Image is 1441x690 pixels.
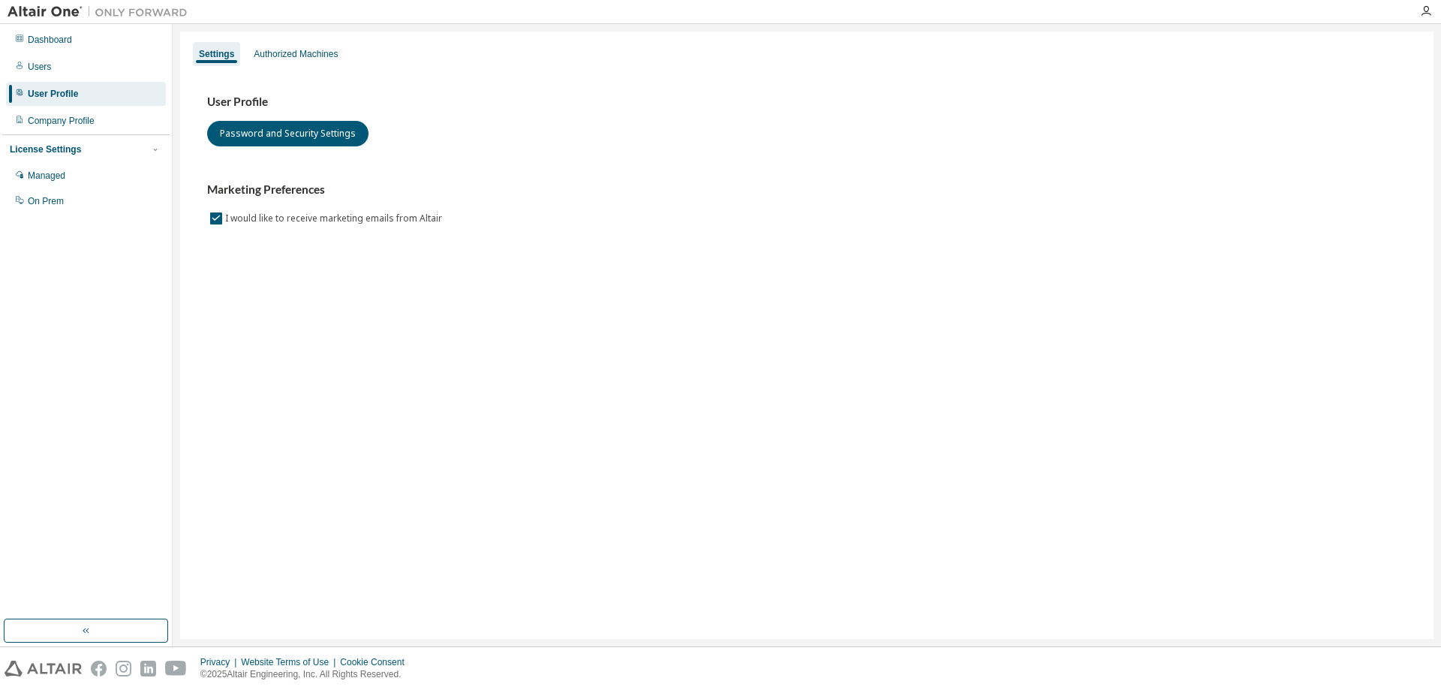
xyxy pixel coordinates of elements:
img: facebook.svg [91,661,107,676]
div: Privacy [200,656,241,668]
div: License Settings [10,143,81,155]
div: Cookie Consent [340,656,413,668]
img: instagram.svg [116,661,131,676]
img: linkedin.svg [140,661,156,676]
h3: User Profile [207,95,1406,110]
img: youtube.svg [165,661,187,676]
h3: Marketing Preferences [207,182,1406,197]
div: Users [28,61,51,73]
button: Password and Security Settings [207,121,369,146]
img: Altair One [8,5,195,20]
div: Website Terms of Use [241,656,340,668]
div: Authorized Machines [254,48,338,60]
div: User Profile [28,88,78,100]
div: Settings [199,48,234,60]
div: Managed [28,170,65,182]
p: © 2025 Altair Engineering, Inc. All Rights Reserved. [200,668,414,681]
div: Company Profile [28,115,95,127]
div: On Prem [28,195,64,207]
img: altair_logo.svg [5,661,82,676]
label: I would like to receive marketing emails from Altair [225,209,445,227]
div: Dashboard [28,34,72,46]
